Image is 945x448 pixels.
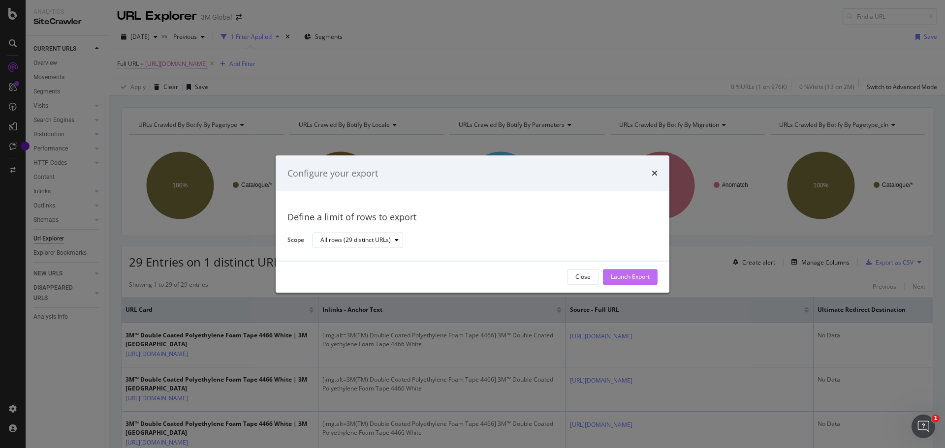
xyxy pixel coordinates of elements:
div: modal [276,155,669,293]
iframe: Intercom live chat [912,415,935,438]
div: Launch Export [611,273,650,281]
button: All rows (29 distinct URLs) [312,233,403,248]
div: Close [575,273,591,281]
span: 1 [932,415,940,422]
div: Configure your export [287,167,378,180]
div: Define a limit of rows to export [287,211,658,224]
button: Close [567,269,599,285]
button: Launch Export [603,269,658,285]
div: times [652,167,658,180]
label: Scope [287,236,304,246]
div: All rows (29 distinct URLs) [320,238,391,243]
